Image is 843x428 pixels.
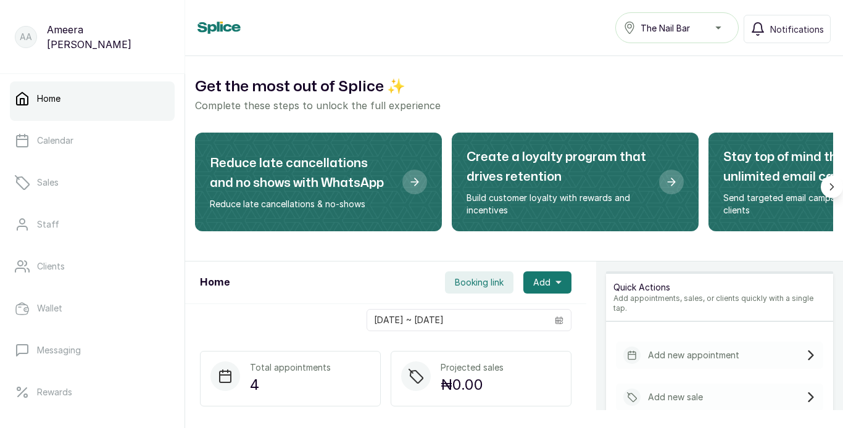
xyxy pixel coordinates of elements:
p: Total appointments [250,361,331,374]
p: Sales [37,176,59,189]
h2: Create a loyalty program that drives retention [467,147,649,187]
p: Complete these steps to unlock the full experience [195,98,833,113]
svg: calendar [555,316,563,324]
a: Staff [10,207,175,242]
p: AA [20,31,32,43]
button: Notifications [744,15,831,43]
p: Reduce late cancellations & no-shows [210,198,392,210]
p: Home [37,93,60,105]
a: Home [10,81,175,116]
p: Build customer loyalty with rewards and incentives [467,192,649,216]
p: Projected sales [441,361,504,374]
a: Calendar [10,123,175,158]
p: ₦0.00 [441,374,504,396]
p: 4 [250,374,331,396]
a: Messaging [10,333,175,368]
p: Clients [37,260,65,273]
a: Rewards [10,375,175,409]
p: Calendar [37,134,73,147]
div: Create a loyalty program that drives retention [452,133,699,231]
p: Add new sale [648,391,703,403]
span: Booking link [455,276,504,289]
p: Wallet [37,302,62,315]
p: Messaging [37,344,81,356]
a: Clients [10,249,175,284]
p: Add appointments, sales, or clients quickly with a single tap. [613,294,826,313]
button: Booking link [445,271,513,294]
h2: Reduce late cancellations and no shows with WhatsApp [210,154,392,193]
span: Add [533,276,550,289]
button: The Nail Bar [615,12,739,43]
h2: Get the most out of Splice ✨ [195,76,833,98]
p: Add new appointment [648,349,739,361]
button: Add [523,271,571,294]
span: Notifications [770,23,824,36]
div: Reduce late cancellations and no shows with WhatsApp [195,133,442,231]
p: Ameera [PERSON_NAME] [47,22,170,52]
p: Staff [37,218,59,231]
p: Rewards [37,386,72,398]
h1: Home [200,275,230,290]
a: Wallet [10,291,175,326]
input: Select date [367,310,547,331]
a: Sales [10,165,175,200]
span: The Nail Bar [641,22,690,35]
p: Quick Actions [613,281,826,294]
